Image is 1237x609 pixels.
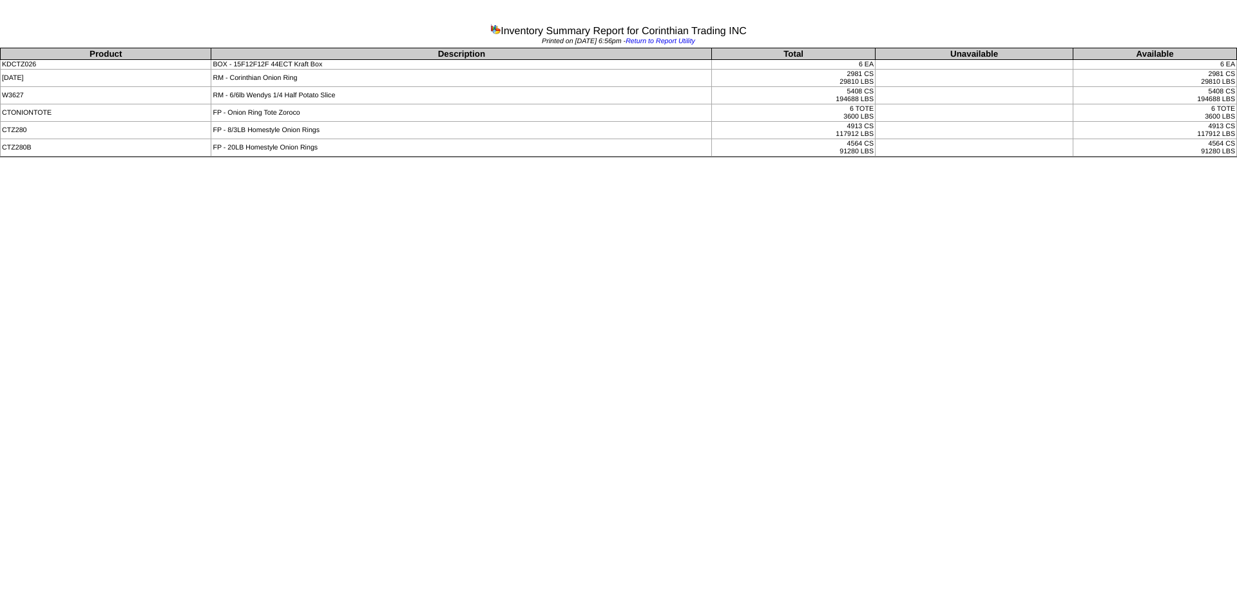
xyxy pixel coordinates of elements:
td: 6 EA [712,60,876,70]
td: 4913 CS 117912 LBS [712,122,876,139]
a: Return to Report Utility [626,37,695,45]
td: 2981 CS 29810 LBS [1073,70,1237,87]
th: Product [1,48,211,60]
td: CTONIONTOTE [1,104,211,122]
th: Unavailable [876,48,1073,60]
td: 5408 CS 194688 LBS [712,87,876,104]
td: FP - 20LB Homestyle Onion Rings [211,139,712,157]
td: 5408 CS 194688 LBS [1073,87,1237,104]
td: 6 EA [1073,60,1237,70]
td: [DATE] [1,70,211,87]
td: RM - Corinthian Onion Ring [211,70,712,87]
th: Total [712,48,876,60]
td: 4564 CS 91280 LBS [712,139,876,157]
td: 4913 CS 117912 LBS [1073,122,1237,139]
td: CTZ280B [1,139,211,157]
th: Available [1073,48,1237,60]
td: 4564 CS 91280 LBS [1073,139,1237,157]
td: RM - 6/6lb Wendys 1/4 Half Potato Slice [211,87,712,104]
td: BOX - 15F12F12F 44ECT Kraft Box [211,60,712,70]
td: FP - 8/3LB Homestyle Onion Rings [211,122,712,139]
img: graph.gif [490,24,501,34]
td: FP - Onion Ring Tote Zoroco [211,104,712,122]
td: 6 TOTE 3600 LBS [1073,104,1237,122]
th: Description [211,48,712,60]
td: CTZ280 [1,122,211,139]
td: KDCTZ026 [1,60,211,70]
td: 2981 CS 29810 LBS [712,70,876,87]
td: 6 TOTE 3600 LBS [712,104,876,122]
td: W3627 [1,87,211,104]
